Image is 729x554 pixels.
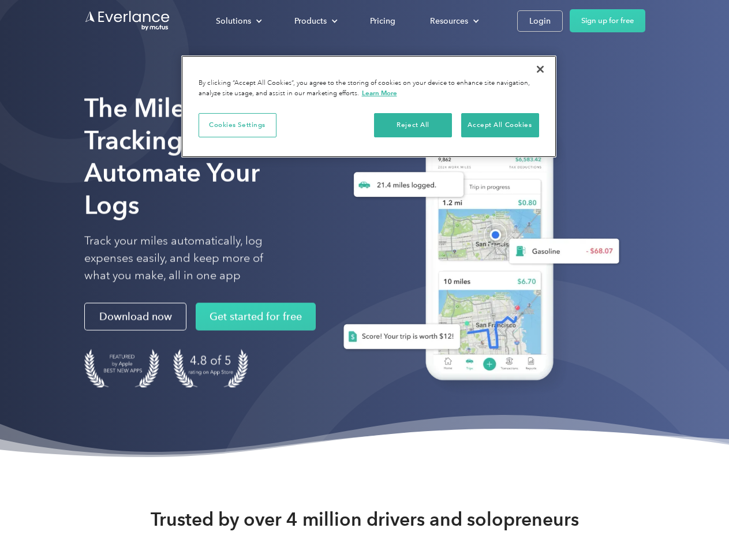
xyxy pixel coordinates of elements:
div: Cookie banner [181,55,556,158]
p: Track your miles automatically, log expenses easily, and keep more of what you make, all in one app [84,233,290,285]
strong: Trusted by over 4 million drivers and solopreneurs [151,508,579,531]
a: Get started for free [196,303,316,331]
a: Go to homepage [84,10,171,32]
div: By clicking “Accept All Cookies”, you agree to the storing of cookies on your device to enhance s... [199,78,539,99]
div: Products [294,14,327,28]
div: Privacy [181,55,556,158]
div: Solutions [216,14,251,28]
div: Login [529,14,551,28]
img: Everlance, mileage tracker app, expense tracking app [325,110,629,398]
a: Pricing [358,11,407,31]
div: Resources [418,11,488,31]
a: More information about your privacy, opens in a new tab [362,89,397,97]
div: Resources [430,14,468,28]
img: Badge for Featured by Apple Best New Apps [84,349,159,388]
button: Reject All [374,113,452,137]
div: Products [283,11,347,31]
a: Sign up for free [570,9,645,32]
a: Login [517,10,563,32]
button: Accept All Cookies [461,113,539,137]
button: Cookies Settings [199,113,276,137]
div: Solutions [204,11,271,31]
div: Pricing [370,14,395,28]
a: Download now [84,303,186,331]
img: 4.9 out of 5 stars on the app store [173,349,248,388]
button: Close [528,57,553,82]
